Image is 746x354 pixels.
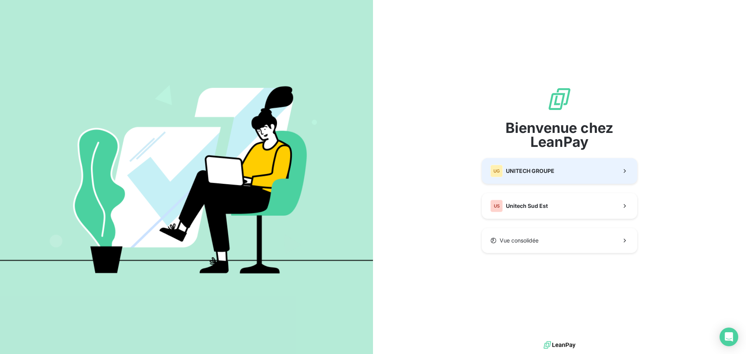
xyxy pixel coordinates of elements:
span: UNITECH GROUPE [506,167,554,175]
div: Open Intercom Messenger [720,328,738,346]
img: logo sigle [547,87,572,112]
div: UG [490,165,503,177]
button: UGUNITECH GROUPE [482,158,637,184]
button: USUnitech Sud Est [482,193,637,219]
span: Vue consolidée [500,237,539,244]
button: Vue consolidée [482,228,637,253]
span: Bienvenue chez LeanPay [482,121,637,149]
img: logo [544,339,575,351]
span: Unitech Sud Est [506,202,548,210]
div: US [490,200,503,212]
